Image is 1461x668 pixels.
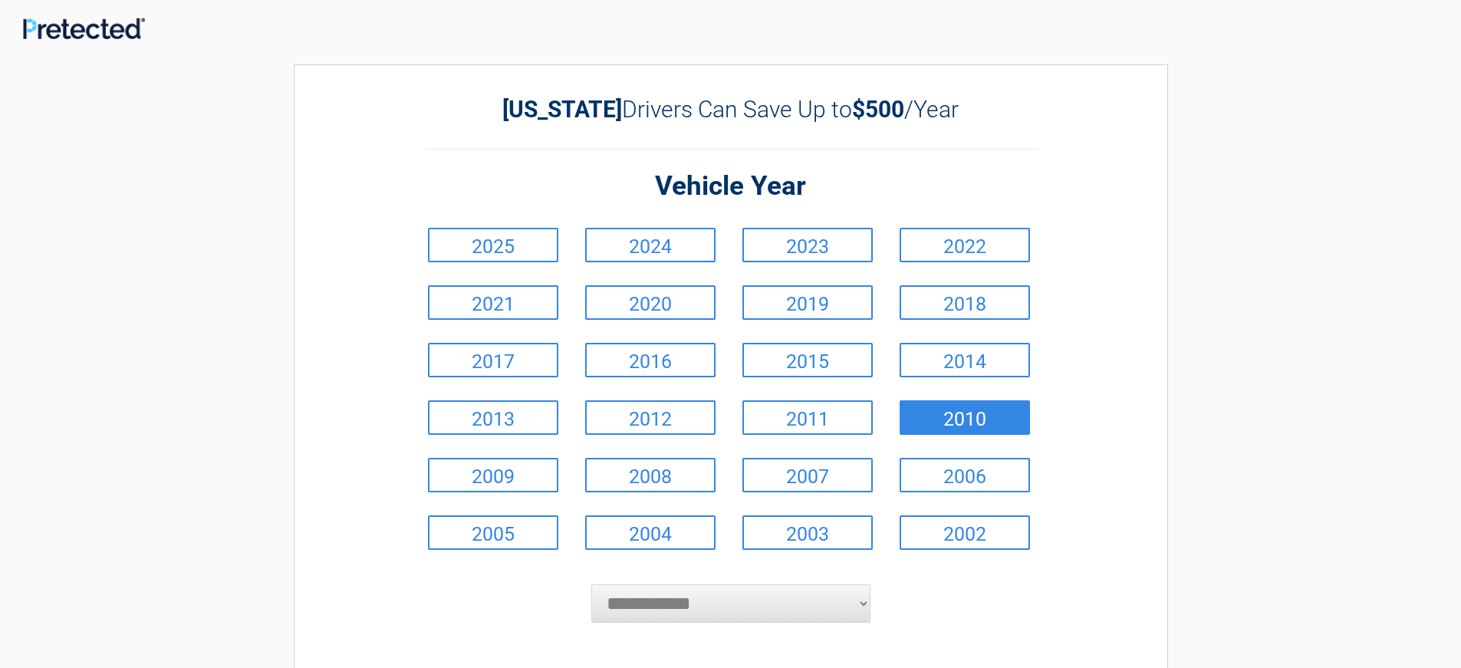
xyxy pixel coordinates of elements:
[900,285,1030,320] a: 2018
[742,515,873,550] a: 2003
[428,458,558,492] a: 2009
[424,96,1038,123] h2: Drivers Can Save Up to /Year
[585,458,716,492] a: 2008
[742,458,873,492] a: 2007
[585,343,716,377] a: 2016
[900,515,1030,550] a: 2002
[742,285,873,320] a: 2019
[585,515,716,550] a: 2004
[23,18,145,40] img: Main Logo
[502,96,622,123] b: [US_STATE]
[742,228,873,262] a: 2023
[428,285,558,320] a: 2021
[742,400,873,435] a: 2011
[742,343,873,377] a: 2015
[585,228,716,262] a: 2024
[428,400,558,435] a: 2013
[900,228,1030,262] a: 2022
[428,343,558,377] a: 2017
[585,285,716,320] a: 2020
[900,343,1030,377] a: 2014
[428,515,558,550] a: 2005
[428,228,558,262] a: 2025
[852,96,904,123] b: $500
[900,400,1030,435] a: 2010
[585,400,716,435] a: 2012
[900,458,1030,492] a: 2006
[424,169,1038,205] h2: Vehicle Year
